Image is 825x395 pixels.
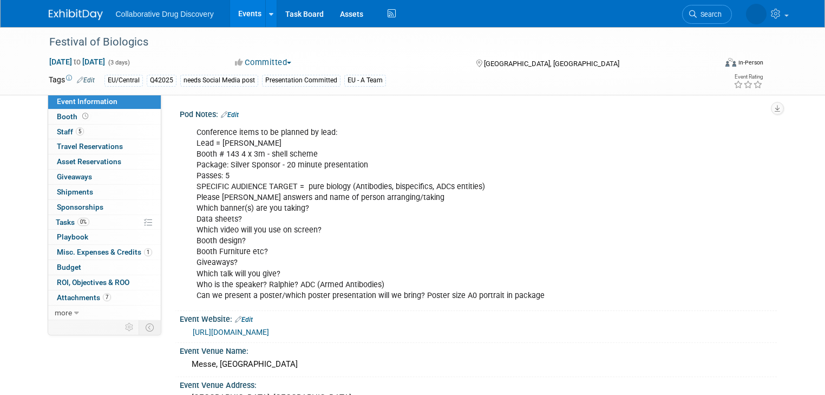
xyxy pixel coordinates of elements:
[48,154,161,169] a: Asset Reservations
[658,56,763,73] div: Event Format
[144,248,152,256] span: 1
[48,125,161,139] a: Staff5
[45,33,703,52] div: Festival of Biologics
[120,320,139,334] td: Personalize Event Tab Strip
[49,9,103,20] img: ExhibitDay
[48,245,161,260] a: Misc. Expenses & Credits1
[188,356,769,373] div: Messe, [GEOGRAPHIC_DATA]
[57,157,121,166] span: Asset Reservations
[57,187,93,196] span: Shipments
[738,59,763,67] div: In-Person
[344,75,386,86] div: EU - A Team
[77,76,95,84] a: Edit
[49,74,95,87] td: Tags
[262,75,341,86] div: Presentation Committed
[72,57,82,66] span: to
[57,203,103,211] span: Sponsorships
[57,172,92,181] span: Giveaways
[48,230,161,244] a: Playbook
[57,112,90,121] span: Booth
[231,57,296,68] button: Committed
[48,109,161,124] a: Booth
[682,5,732,24] a: Search
[180,377,777,391] div: Event Venue Address:
[48,94,161,109] a: Event Information
[484,60,619,68] span: [GEOGRAPHIC_DATA], [GEOGRAPHIC_DATA]
[107,59,130,66] span: (3 days)
[697,10,722,18] span: Search
[116,10,214,18] span: Collaborative Drug Discovery
[189,122,661,307] div: Conference items to be planned by lead: Lead = [PERSON_NAME] Booth # 143 4 x 3m - shell scheme Pa...
[48,139,161,154] a: Travel Reservations
[48,185,161,199] a: Shipments
[57,293,111,302] span: Attachments
[77,218,89,226] span: 0%
[57,263,81,271] span: Budget
[48,170,161,184] a: Giveaways
[180,343,777,357] div: Event Venue Name:
[734,74,763,80] div: Event Rating
[57,248,152,256] span: Misc. Expenses & Credits
[104,75,143,86] div: EU/Central
[221,111,239,119] a: Edit
[48,306,161,320] a: more
[57,127,84,136] span: Staff
[180,311,777,325] div: Event Website:
[48,200,161,215] a: Sponsorships
[746,4,767,24] img: Amanda Briggs
[193,328,269,336] a: [URL][DOMAIN_NAME]
[49,57,106,67] span: [DATE] [DATE]
[139,320,161,334] td: Toggle Event Tabs
[103,293,111,301] span: 7
[180,106,777,120] div: Pod Notes:
[48,290,161,305] a: Attachments7
[48,275,161,290] a: ROI, Objectives & ROO
[80,112,90,120] span: Booth not reserved yet
[76,127,84,135] span: 5
[57,278,129,287] span: ROI, Objectives & ROO
[725,58,736,67] img: Format-Inperson.png
[55,308,72,317] span: more
[56,218,89,226] span: Tasks
[235,316,253,323] a: Edit
[147,75,176,86] div: Q42025
[180,75,258,86] div: needs Social Media post
[57,97,117,106] span: Event Information
[48,260,161,275] a: Budget
[57,232,88,241] span: Playbook
[48,215,161,230] a: Tasks0%
[57,142,123,151] span: Travel Reservations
